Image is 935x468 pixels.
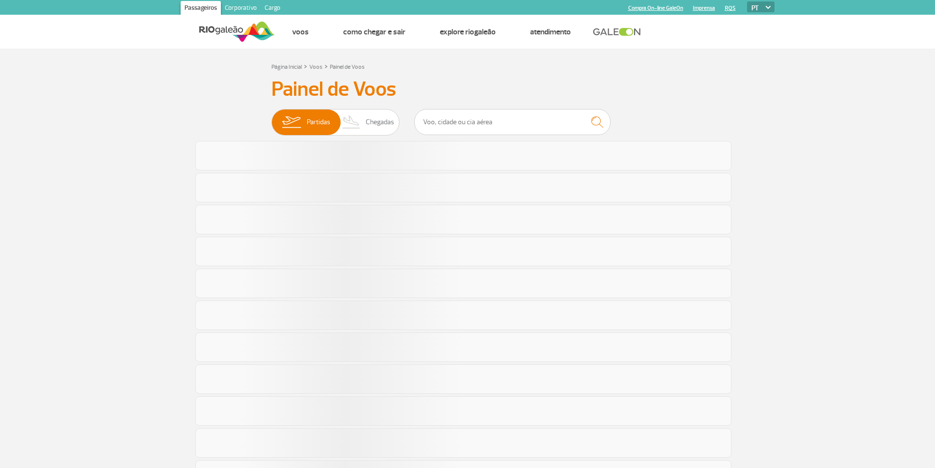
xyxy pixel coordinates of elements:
a: Compra On-line GaleOn [628,5,683,11]
a: > [324,60,328,72]
a: Painel de Voos [330,63,365,71]
span: Partidas [307,110,330,135]
a: Página Inicial [271,63,302,71]
a: Cargo [261,1,284,17]
a: > [304,60,307,72]
a: RQS [725,5,736,11]
a: Como chegar e sair [343,27,405,37]
a: Imprensa [693,5,715,11]
img: slider-desembarque [337,110,366,135]
h3: Painel de Voos [271,77,664,102]
a: Atendimento [530,27,571,37]
a: Passageiros [181,1,221,17]
a: Corporativo [221,1,261,17]
img: slider-embarque [276,110,307,135]
span: Chegadas [366,110,394,135]
input: Voo, cidade ou cia aérea [414,109,611,135]
a: Explore RIOgaleão [440,27,496,37]
a: Voos [292,27,309,37]
a: Voos [309,63,322,71]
